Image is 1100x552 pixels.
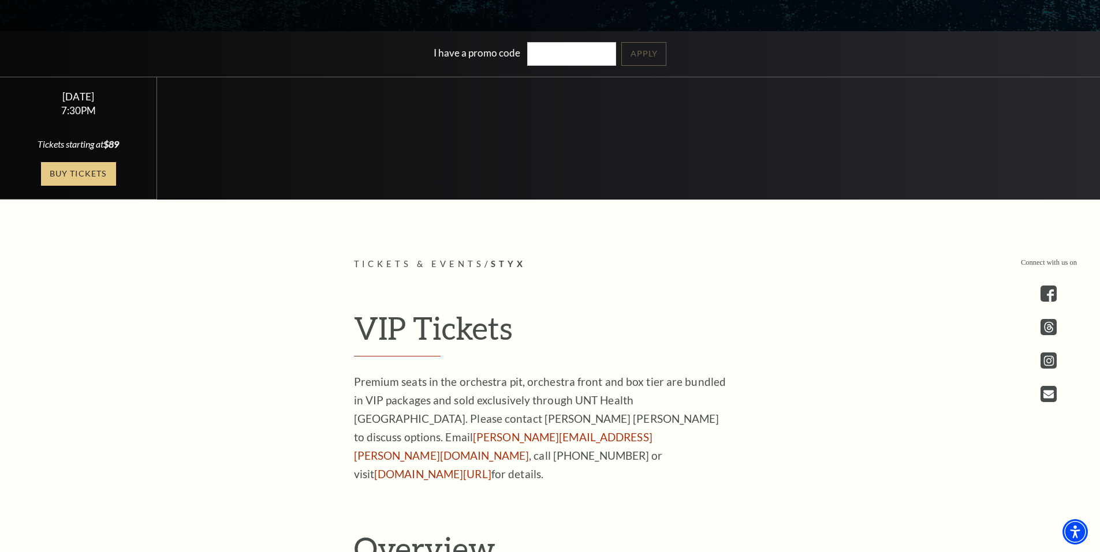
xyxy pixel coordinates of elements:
a: threads.com - open in a new tab [1041,319,1057,335]
a: instagram - open in a new tab [1041,352,1057,369]
div: Tickets starting at [14,138,143,151]
div: [DATE] [14,91,143,103]
a: [DOMAIN_NAME][URL] [374,467,491,480]
a: facebook - open in a new tab [1041,286,1057,302]
a: [PERSON_NAME][EMAIL_ADDRESS][PERSON_NAME][DOMAIN_NAME] [354,430,652,462]
label: I have a promo code [434,47,520,59]
span: Tickets & Events [354,259,485,269]
p: Connect with us on [1021,257,1077,268]
span: $89 [103,138,119,149]
a: Buy Tickets [41,162,116,186]
a: Open this option - open in a new tab [1041,386,1057,402]
span: Styx [491,259,526,269]
p: / [354,257,747,272]
p: Premium seats in the orchestra pit, orchestra front and box tier are bundled in VIP packages and ... [354,373,729,483]
div: Accessibility Menu [1062,519,1088,545]
h2: VIP Tickets [354,309,747,356]
div: 7:30PM [14,106,143,115]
